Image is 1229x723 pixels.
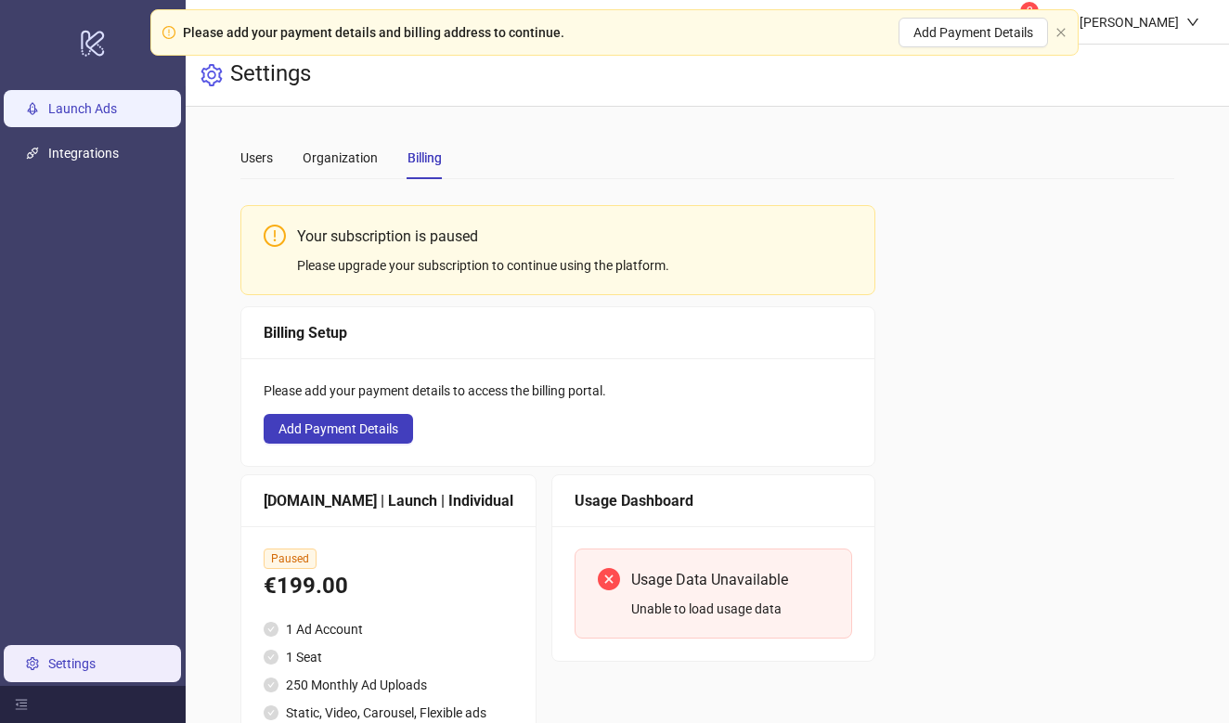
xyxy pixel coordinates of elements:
span: Add Payment Details [913,25,1033,40]
a: Launch Ads [48,101,117,116]
li: 250 Monthly Ad Uploads [264,675,513,695]
div: Your subscription is paused [297,225,852,248]
span: close-circle [598,568,620,590]
span: 2 [1027,5,1033,18]
div: [DOMAIN_NAME] | Launch | Individual [264,489,513,512]
div: Please add your payment details and billing address to continue. [183,22,564,43]
span: setting [201,64,223,86]
div: Billing [408,148,442,168]
div: Please upgrade your subscription to continue using the platform. [297,255,852,276]
div: Please add your payment details to access the billing portal. [264,381,852,401]
span: close [1055,27,1067,38]
div: Organization [303,148,378,168]
span: menu-fold [15,698,28,711]
button: Add Payment Details [899,18,1048,47]
span: check-circle [264,705,278,720]
a: Integrations [48,146,119,161]
a: Settings [48,656,96,671]
button: Add Payment Details [264,414,413,444]
div: Unable to load usage data [631,599,829,619]
span: exclamation-circle [264,225,286,247]
span: Add Payment Details [278,421,398,436]
div: €199.00 [264,569,513,604]
h3: Settings [230,59,311,91]
span: down [1186,16,1199,29]
li: Static, Video, Carousel, Flexible ads [264,703,513,723]
div: Usage Dashboard [575,489,852,512]
div: Billing Setup [264,321,852,344]
span: check-circle [264,650,278,665]
div: Usage Data Unavailable [631,568,829,591]
span: Paused [264,549,317,569]
li: 1 Ad Account [264,619,513,639]
span: exclamation-circle [162,26,175,39]
div: Users [240,148,273,168]
span: check-circle [264,622,278,637]
div: [PERSON_NAME] [1072,12,1186,32]
button: close [1055,27,1067,39]
sup: 2 [1020,2,1039,20]
li: 1 Seat [264,647,513,667]
span: check-circle [264,678,278,692]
